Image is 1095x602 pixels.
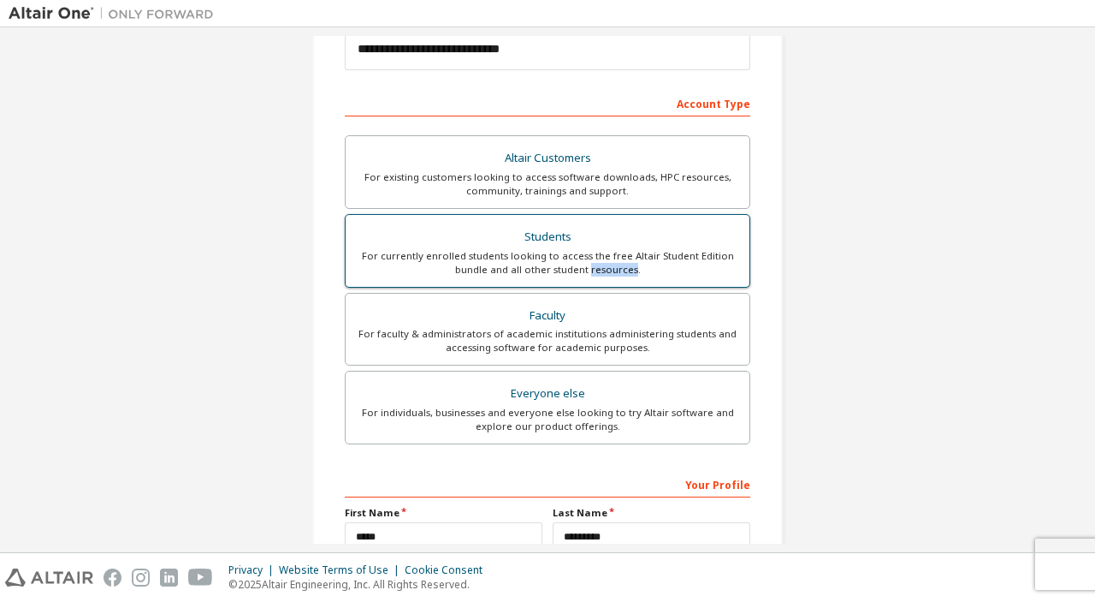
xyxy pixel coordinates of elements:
[228,563,279,577] div: Privacy
[345,470,750,498] div: Your Profile
[104,569,121,587] img: facebook.svg
[188,569,213,587] img: youtube.svg
[228,577,493,592] p: © 2025 Altair Engineering, Inc. All Rights Reserved.
[356,406,739,433] div: For individuals, businesses and everyone else looking to try Altair software and explore our prod...
[356,249,739,277] div: For currently enrolled students looking to access the free Altair Student Edition bundle and all ...
[5,569,93,587] img: altair_logo.svg
[132,569,150,587] img: instagram.svg
[345,89,750,116] div: Account Type
[356,382,739,406] div: Everyone else
[356,327,739,355] div: For faculty & administrators of academic institutions administering students and accessing softwa...
[356,304,739,328] div: Faculty
[405,563,493,577] div: Cookie Consent
[356,170,739,198] div: For existing customers looking to access software downloads, HPC resources, community, trainings ...
[356,146,739,170] div: Altair Customers
[279,563,405,577] div: Website Terms of Use
[160,569,178,587] img: linkedin.svg
[356,225,739,249] div: Students
[9,5,222,22] img: Altair One
[345,506,542,520] label: First Name
[553,506,750,520] label: Last Name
